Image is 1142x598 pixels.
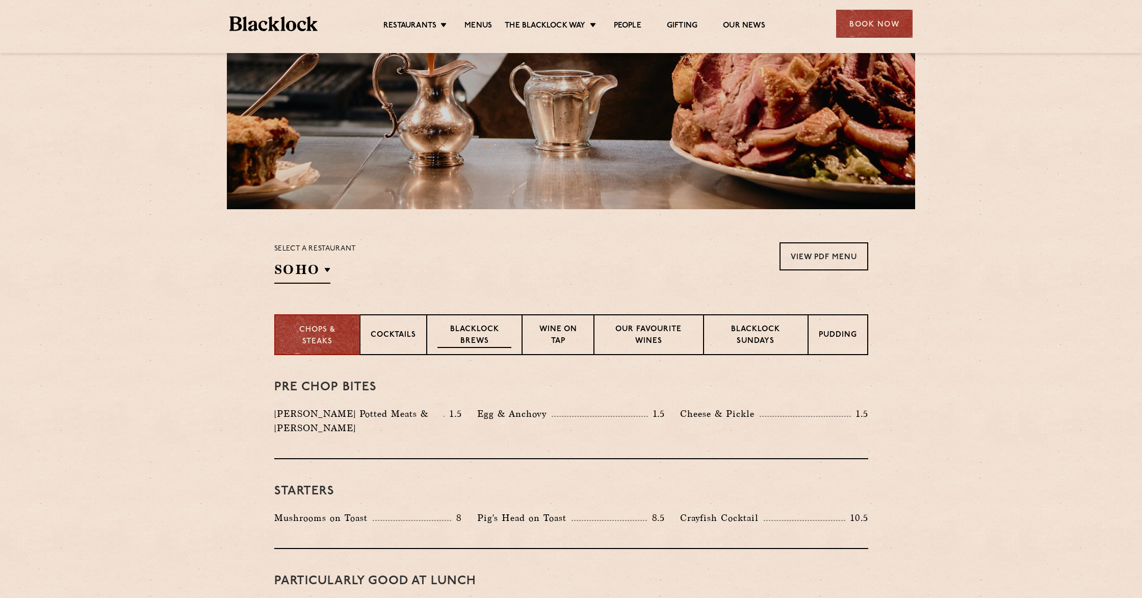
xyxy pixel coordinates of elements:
p: Our favourite wines [605,324,693,348]
p: Cocktails [371,330,416,342]
h3: Starters [274,485,868,498]
div: Book Now [836,10,913,38]
p: Pudding [819,330,857,342]
img: BL_Textured_Logo-footer-cropped.svg [229,16,318,31]
p: Mushrooms on Toast [274,511,373,525]
p: 1.5 [445,407,462,420]
p: Crayfish Cocktail [680,511,764,525]
h2: SOHO [274,261,330,284]
p: Wine on Tap [533,324,583,348]
a: View PDF Menu [780,242,868,270]
p: Blacklock Brews [437,324,512,348]
a: Restaurants [383,21,436,32]
a: Our News [723,21,765,32]
p: Pig's Head on Toast [477,511,572,525]
p: Egg & Anchovy [477,407,552,421]
a: Menus [464,21,492,32]
h3: PARTICULARLY GOOD AT LUNCH [274,575,868,588]
a: The Blacklock Way [505,21,585,32]
a: Gifting [667,21,697,32]
p: 8 [451,511,462,525]
p: 1.5 [851,407,868,420]
p: [PERSON_NAME] Potted Meats & [PERSON_NAME] [274,407,444,435]
a: People [614,21,641,32]
p: 8.5 [647,511,665,525]
p: Select a restaurant [274,242,356,256]
p: Chops & Steaks [285,325,349,347]
p: 1.5 [648,407,665,420]
p: Cheese & Pickle [680,407,760,421]
h3: Pre Chop Bites [274,381,868,394]
p: Blacklock Sundays [714,324,797,348]
p: 10.5 [845,511,868,525]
